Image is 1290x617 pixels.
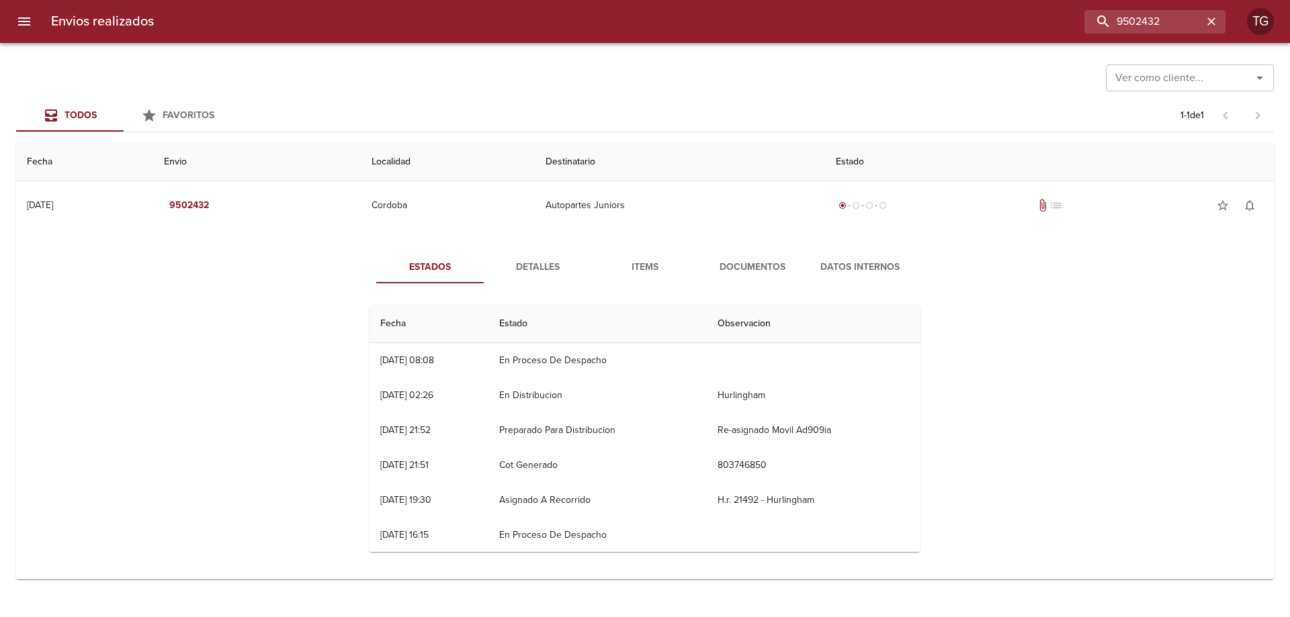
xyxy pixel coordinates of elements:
[852,201,860,209] span: radio_button_unchecked
[169,197,209,214] em: 9502432
[361,181,535,230] td: Cordoba
[825,143,1274,181] th: Estado
[1242,99,1274,132] span: Pagina siguiente
[488,448,707,483] td: Cot Generado
[836,199,890,212] div: Generado
[370,305,920,553] table: Tabla de seguimiento
[707,413,920,448] td: Re-asignado Movil Ad909ia
[16,143,153,181] th: Fecha
[707,259,798,276] span: Documentos
[535,143,825,181] th: Destinatario
[1243,199,1256,212] span: notifications_none
[380,424,431,436] div: [DATE] 21:52
[535,181,825,230] td: Autopartes Juniors
[361,143,535,181] th: Localidad
[1084,10,1203,34] input: buscar
[1036,199,1049,212] span: Tiene documentos adjuntos
[488,378,707,413] td: En Distribucion
[27,199,53,211] div: [DATE]
[380,494,431,506] div: [DATE] 19:30
[599,259,691,276] span: Items
[1247,8,1274,35] div: Abrir información de usuario
[64,109,97,121] span: Todos
[1209,108,1242,122] span: Pagina anterior
[1250,68,1269,87] button: Abrir
[8,5,40,38] button: menu
[1049,199,1063,212] span: No tiene pedido asociado
[380,459,429,471] div: [DATE] 21:51
[16,99,231,132] div: Tabs Envios
[153,143,360,181] th: Envio
[488,483,707,518] td: Asignado A Recorrido
[707,448,920,483] td: 803746850
[380,389,433,401] div: [DATE] 02:26
[707,378,920,413] td: Hurlingham
[1209,192,1236,219] button: Agregar a favoritos
[384,259,476,276] span: Estados
[838,201,847,209] span: radio_button_checked
[1247,8,1274,35] div: TG
[492,259,583,276] span: Detalles
[1236,192,1263,219] button: Activar notificaciones
[1216,199,1230,212] span: star_border
[879,201,887,209] span: radio_button_unchecked
[488,413,707,448] td: Preparado Para Distribucion
[488,518,707,553] td: En Proceso De Despacho
[488,305,707,343] th: Estado
[1180,109,1204,122] p: 1 - 1 de 1
[865,201,873,209] span: radio_button_unchecked
[814,259,906,276] span: Datos Internos
[164,193,214,218] button: 9502432
[376,251,914,283] div: Tabs detalle de guia
[51,11,154,32] h6: Envios realizados
[380,354,434,366] div: [DATE] 08:08
[488,343,707,378] td: En Proceso De Despacho
[380,529,429,540] div: [DATE] 16:15
[163,109,214,121] span: Favoritos
[370,305,488,343] th: Fecha
[707,305,920,343] th: Observacion
[707,483,920,518] td: H.r. 21492 - Hurlingham
[16,143,1274,579] table: Tabla de envíos del cliente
